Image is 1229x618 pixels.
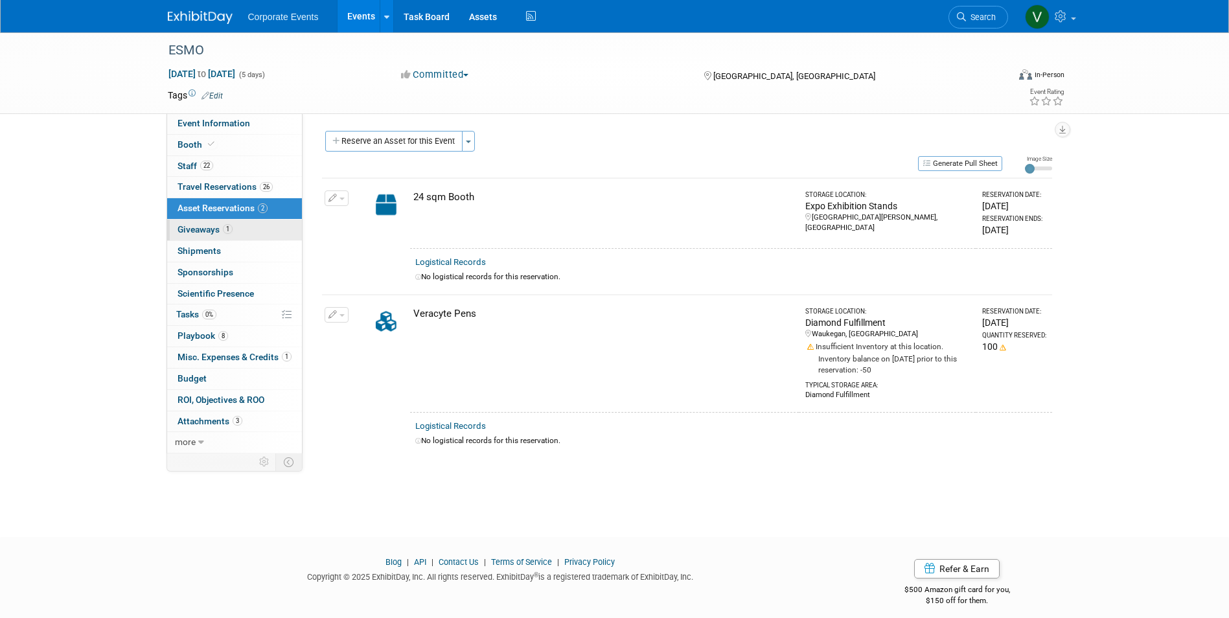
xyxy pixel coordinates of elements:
div: 24 sqm Booth [413,190,794,204]
a: Sponsorships [167,262,302,283]
a: Privacy Policy [564,557,615,567]
div: Insufficient Inventory at this location. [805,339,971,352]
span: Search [966,12,996,22]
span: 1 [223,224,233,234]
span: Attachments [178,416,242,426]
img: Valeria Bocharova [1025,5,1050,29]
div: [GEOGRAPHIC_DATA][PERSON_NAME], [GEOGRAPHIC_DATA] [805,212,971,233]
div: In-Person [1034,70,1064,80]
sup: ® [534,571,538,578]
div: No logistical records for this reservation. [415,435,1047,446]
a: Search [948,6,1008,29]
div: Storage Location: [805,307,971,316]
div: No logistical records for this reservation. [415,271,1047,282]
span: Budget [178,373,207,383]
span: | [554,557,562,567]
a: Asset Reservations2 [167,198,302,219]
span: 26 [260,182,273,192]
div: Diamond Fulfillment [805,316,971,329]
img: Collateral-Icon-2.png [367,307,405,336]
div: Inventory balance on [DATE] prior to this reservation: -50 [805,352,971,376]
a: Blog [385,557,402,567]
a: ROI, Objectives & ROO [167,390,302,411]
div: Event Format [932,67,1065,87]
td: Toggle Event Tabs [275,453,302,470]
div: 100 [982,340,1046,353]
div: Diamond Fulfillment [805,390,971,400]
button: Generate Pull Sheet [918,156,1002,171]
a: Attachments3 [167,411,302,432]
span: (5 days) [238,71,265,79]
span: 3 [233,416,242,426]
span: [GEOGRAPHIC_DATA], [GEOGRAPHIC_DATA] [713,71,875,81]
img: Format-Inperson.png [1019,69,1032,80]
span: Tasks [176,309,216,319]
div: $500 Amazon gift card for you, [853,576,1062,606]
i: Booth reservation complete [208,141,214,148]
a: Contact Us [439,557,479,567]
a: Edit [201,91,223,100]
span: Travel Reservations [178,181,273,192]
img: Capital-Asset-Icon-2.png [367,190,405,219]
span: to [196,69,208,79]
span: Staff [178,161,213,171]
a: Scientific Presence [167,284,302,304]
a: Staff22 [167,156,302,177]
div: ESMO [164,39,989,62]
span: 8 [218,331,228,341]
span: Sponsorships [178,267,233,277]
div: Image Size [1025,155,1052,163]
div: Storage Location: [805,190,971,200]
span: Event Information [178,118,250,128]
a: more [167,432,302,453]
span: Booth [178,139,217,150]
div: Event Rating [1029,89,1064,95]
a: API [414,557,426,567]
div: Reservation Date: [982,307,1046,316]
a: Misc. Expenses & Credits1 [167,347,302,368]
div: $150 off for them. [853,595,1062,606]
span: more [175,437,196,447]
span: 2 [258,203,268,213]
span: Scientific Presence [178,288,254,299]
div: Typical Storage Area: [805,376,971,390]
a: Playbook8 [167,326,302,347]
span: | [481,557,489,567]
span: Playbook [178,330,228,341]
span: 1 [282,352,292,361]
div: [DATE] [982,200,1046,212]
a: Logistical Records [415,257,486,267]
div: Reservation Ends: [982,214,1046,223]
td: Tags [168,89,223,102]
span: | [404,557,412,567]
a: Budget [167,369,302,389]
a: Event Information [167,113,302,134]
div: Waukegan, [GEOGRAPHIC_DATA] [805,329,971,339]
img: ExhibitDay [168,11,233,24]
span: [DATE] [DATE] [168,68,236,80]
div: [DATE] [982,316,1046,329]
div: Copyright © 2025 ExhibitDay, Inc. All rights reserved. ExhibitDay is a registered trademark of Ex... [168,568,834,583]
span: | [428,557,437,567]
span: Corporate Events [248,12,319,22]
div: Reservation Date: [982,190,1046,200]
a: Giveaways1 [167,220,302,240]
button: Reserve an Asset for this Event [325,131,463,152]
div: Expo Exhibition Stands [805,200,971,212]
a: Shipments [167,241,302,262]
td: Personalize Event Tab Strip [253,453,276,470]
a: Travel Reservations26 [167,177,302,198]
div: Quantity Reserved: [982,331,1046,340]
span: Giveaways [178,224,233,235]
a: Logistical Records [415,421,486,431]
span: ROI, Objectives & ROO [178,395,264,405]
span: 0% [202,310,216,319]
span: 22 [200,161,213,170]
div: Veracyte Pens [413,307,794,321]
button: Committed [396,68,474,82]
div: [DATE] [982,223,1046,236]
span: Asset Reservations [178,203,268,213]
span: Misc. Expenses & Credits [178,352,292,362]
a: Terms of Service [491,557,552,567]
a: Tasks0% [167,304,302,325]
